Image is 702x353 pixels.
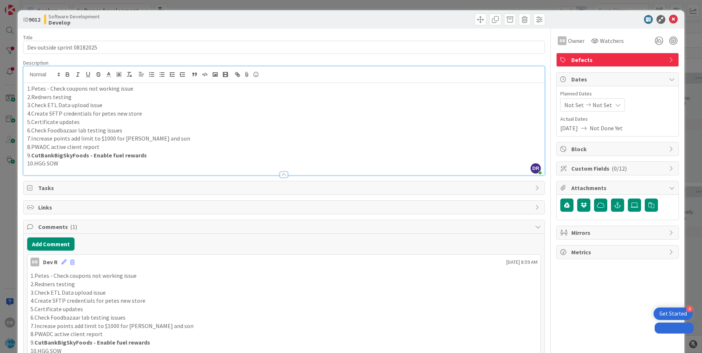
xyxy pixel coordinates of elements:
[23,34,33,41] label: Title
[27,134,541,143] p: 7.Increase points add limit to $1000 for [PERSON_NAME] and son
[43,258,58,266] div: Dev R
[568,36,585,45] span: Owner
[27,159,541,168] p: 10.HGG SOW
[560,115,675,123] span: Actual Dates
[23,15,40,24] span: ID
[600,36,624,45] span: Watchers
[38,203,531,212] span: Links
[558,36,567,45] div: DR
[571,228,665,237] span: Mirrors
[27,84,541,93] p: 1.Petes - Check coupons not working issue
[30,338,538,347] p: 9.
[27,118,541,126] p: 5.Certificate updates
[560,90,675,98] span: Planned Dates
[30,322,538,330] p: 7.Increase points add limit to $1000 for [PERSON_NAME] and son
[48,19,99,25] b: Develop
[30,258,39,266] div: DR
[571,145,665,153] span: Block
[590,124,623,132] span: Not Done Yet
[564,101,584,109] span: Not Set
[35,339,150,346] strong: CutBankBigSkyFoods - Enable fuel rewards
[571,183,665,192] span: Attachments
[571,248,665,256] span: Metrics
[612,165,627,172] span: ( 0/12 )
[30,280,538,288] p: 2.Redners testing
[30,313,538,322] p: 6.Check Foodbazaar lab testing issues
[27,126,541,135] p: 6.Check Foodbazaar lab testing issues
[31,152,147,159] strong: CutBankBigSkyFoods - Enable fuel rewards
[23,59,48,66] span: Description
[27,93,541,101] p: 2.Redners testing
[506,258,538,266] span: [DATE] 8:59 AM
[30,296,538,305] p: 4.Create SFTP credentials for petes new store
[560,124,578,132] span: [DATE]
[593,101,612,109] span: Not Set
[38,183,531,192] span: Tasks
[27,143,541,151] p: 8.PWADC active client report
[531,163,541,174] span: DR
[29,16,40,23] b: 9012
[659,310,687,317] div: Get Started
[38,222,531,231] span: Comments
[686,306,693,312] div: 4
[571,55,665,64] span: Defects
[48,14,99,19] span: Software Development
[30,288,538,297] p: 3.Check ETL Data upload issue
[27,101,541,109] p: 3.Check ETL Data upload issue
[27,237,75,251] button: Add Comment
[27,151,541,160] p: 9.
[70,223,77,230] span: ( 1 )
[30,305,538,313] p: 5.Certificate updates
[571,164,665,173] span: Custom Fields
[30,272,538,280] p: 1.Petes - Check coupons not working issue
[30,330,538,338] p: 8.PWADC active client report
[27,109,541,118] p: 4.Create SFTP credentials for petes new store
[23,41,545,54] input: type card name here...
[654,307,693,320] div: Open Get Started checklist, remaining modules: 4
[571,75,665,84] span: Dates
